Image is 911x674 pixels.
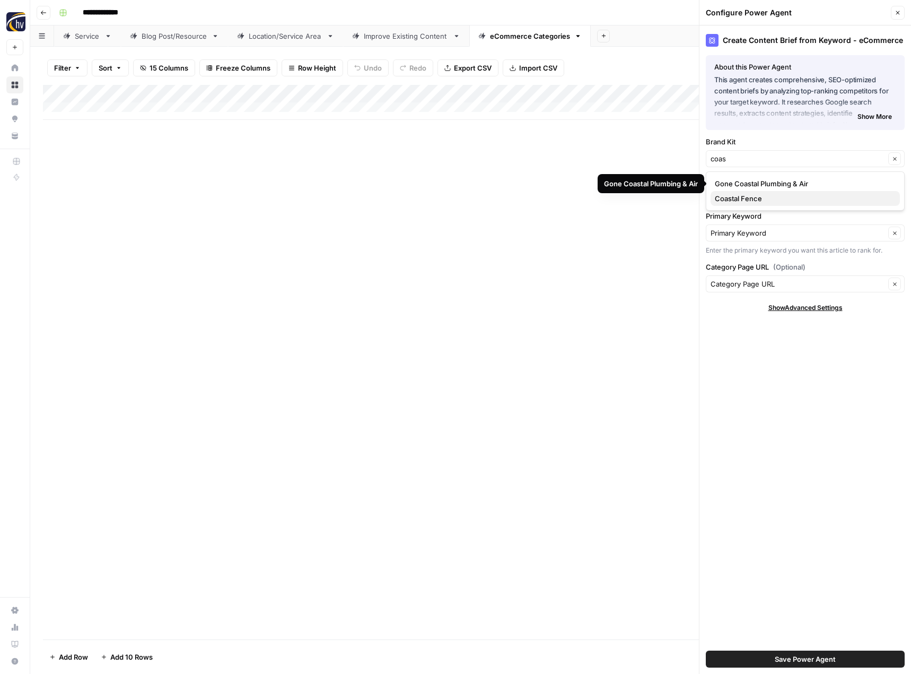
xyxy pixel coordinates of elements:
button: Undo [347,59,389,76]
span: Undo [364,63,382,73]
button: Import CSV [503,59,564,76]
span: Save Power Agent [775,654,836,664]
img: HigherVisibility Logo [6,12,25,31]
span: Filter [54,63,71,73]
span: Export CSV [454,63,492,73]
span: Freeze Columns [216,63,270,73]
div: Service [75,31,100,41]
span: Sort [99,63,112,73]
button: Help + Support [6,653,23,670]
div: eCommerce Categories [490,31,570,41]
label: Primary Keyword [706,211,905,221]
a: Usage [6,619,23,636]
input: Category Page URL [711,279,885,289]
a: Your Data [6,127,23,144]
a: Service [54,25,121,47]
a: Insights [6,93,23,110]
label: Brand Kit [706,136,905,147]
span: Row Height [298,63,336,73]
span: Show More [857,112,892,122]
p: This agent creates comprehensive, SEO-optimized content briefs by analyzing top-ranking competito... [714,74,896,119]
input: Primary Keyword [711,228,885,238]
button: Row Height [282,59,343,76]
span: Show Advanced Settings [768,303,843,313]
span: Gone Coastal Plumbing & Air [715,178,891,189]
div: Blog Post/Resource [142,31,207,41]
a: Location/Service Area [228,25,343,47]
a: Improve Existing Content [343,25,469,47]
div: Create Content Brief from Keyword - eCommerce [706,34,905,47]
button: Export CSV [437,59,498,76]
div: Improve Existing Content [364,31,449,41]
span: Add Row [59,652,88,662]
button: Save Power Agent [706,651,905,668]
button: Redo [393,59,433,76]
button: 15 Columns [133,59,195,76]
a: Opportunities [6,110,23,127]
a: Browse [6,76,23,93]
a: Learning Hub [6,636,23,653]
div: About this Power Agent [714,62,896,72]
a: Settings [6,602,23,619]
button: Show More [853,110,896,124]
button: Filter [47,59,87,76]
span: Redo [409,63,426,73]
button: Freeze Columns [199,59,277,76]
div: Enter the primary keyword you want this article to rank for. [706,246,905,255]
a: Blog Post/Resource [121,25,228,47]
a: Home [6,59,23,76]
span: Add 10 Rows [110,652,153,662]
span: 15 Columns [150,63,188,73]
button: Sort [92,59,129,76]
button: Add 10 Rows [94,649,159,666]
input: HigherVisibility [711,153,885,164]
span: Coastal Fence [715,193,891,204]
a: eCommerce Categories [469,25,591,47]
button: Workspace: HigherVisibility [6,8,23,35]
button: Add Row [43,649,94,666]
span: (Optional) [773,262,805,272]
span: Import CSV [519,63,557,73]
label: Category Page URL [706,262,905,272]
div: Location/Service Area [249,31,322,41]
